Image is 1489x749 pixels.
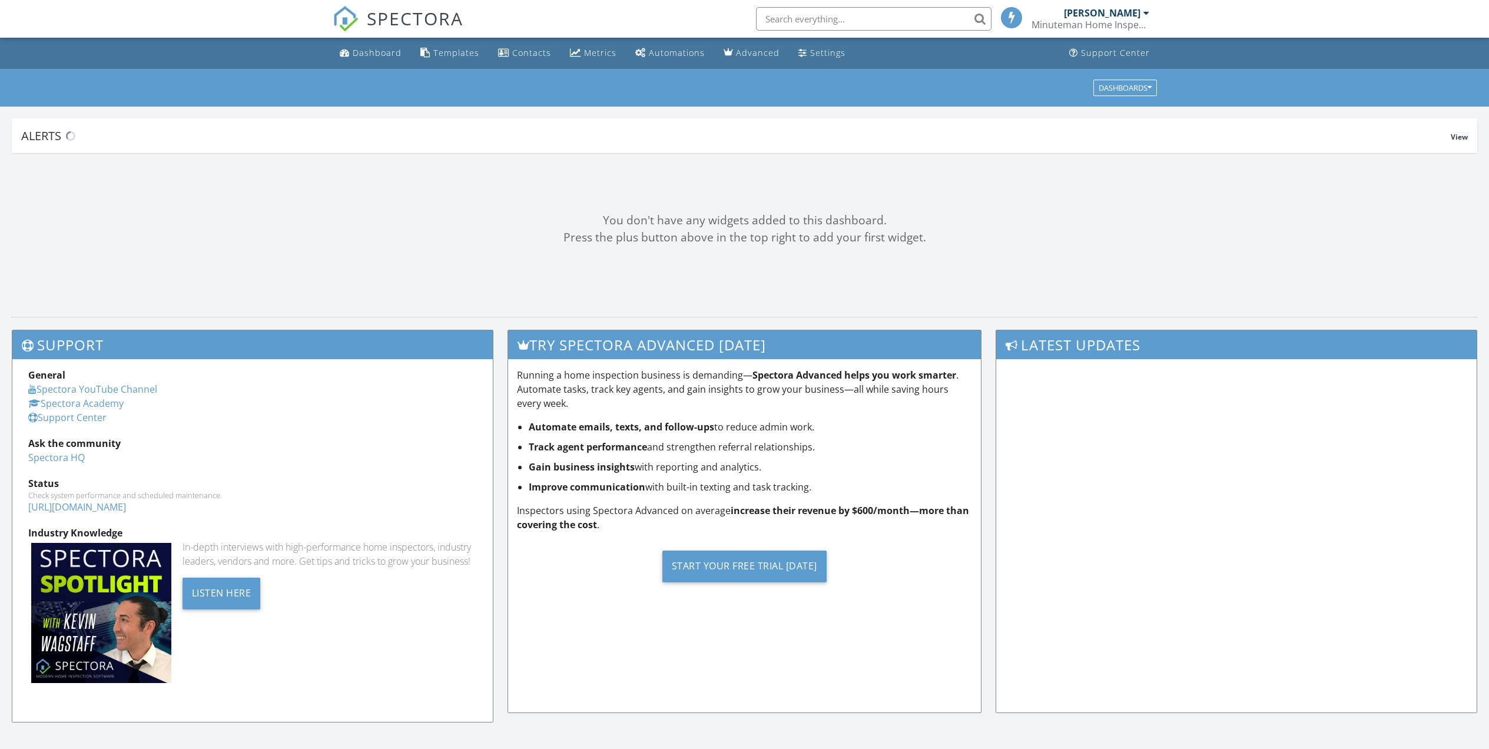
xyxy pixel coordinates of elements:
a: Support Center [28,411,107,424]
img: The Best Home Inspection Software - Spectora [333,6,359,32]
div: Contacts [512,47,551,58]
div: Minuteman Home Inspections [1032,19,1149,31]
a: Support Center [1064,42,1155,64]
div: Automations [649,47,705,58]
div: Settings [810,47,845,58]
strong: Spectora Advanced helps you work smarter [752,369,956,382]
a: SPECTORA [333,16,463,41]
div: Metrics [584,47,616,58]
strong: Automate emails, texts, and follow-ups [529,420,714,433]
strong: Improve communication [529,480,645,493]
li: and strengthen referral relationships. [529,440,973,454]
strong: Gain business insights [529,460,635,473]
div: Start Your Free Trial [DATE] [662,551,827,582]
div: Advanced [736,47,780,58]
a: Metrics [565,42,621,64]
div: Alerts [21,128,1451,144]
input: Search everything... [756,7,991,31]
a: [URL][DOMAIN_NAME] [28,501,126,513]
div: Press the plus button above in the top right to add your first widget. [12,229,1477,246]
a: Advanced [719,42,784,64]
h3: Support [12,330,493,359]
li: to reduce admin work. [529,420,973,434]
strong: increase their revenue by $600/month—more than covering the cost [517,504,969,531]
div: Support Center [1081,47,1150,58]
strong: General [28,369,65,382]
h3: Latest Updates [996,330,1477,359]
h3: Try spectora advanced [DATE] [508,330,981,359]
p: Inspectors using Spectora Advanced on average . [517,503,973,532]
li: with reporting and analytics. [529,460,973,474]
a: Contacts [493,42,556,64]
div: [PERSON_NAME] [1064,7,1140,19]
img: Spectoraspolightmain [31,543,171,683]
a: Listen Here [183,586,261,599]
div: Industry Knowledge [28,526,477,540]
div: Dashboards [1099,84,1152,92]
strong: Track agent performance [529,440,647,453]
li: with built-in texting and task tracking. [529,480,973,494]
div: Status [28,476,477,491]
button: Dashboards [1093,79,1157,96]
a: Automations (Basic) [631,42,709,64]
span: SPECTORA [367,6,463,31]
a: Dashboard [335,42,406,64]
a: Spectora Academy [28,397,124,410]
a: Spectora YouTube Channel [28,383,157,396]
p: Running a home inspection business is demanding— . Automate tasks, track key agents, and gain ins... [517,368,973,410]
div: In-depth interviews with high-performance home inspectors, industry leaders, vendors and more. Ge... [183,540,477,568]
a: Settings [794,42,850,64]
a: Spectora HQ [28,451,85,464]
span: View [1451,132,1468,142]
div: You don't have any widgets added to this dashboard. [12,212,1477,229]
div: Listen Here [183,578,261,609]
div: Ask the community [28,436,477,450]
div: Dashboard [353,47,402,58]
a: Templates [416,42,484,64]
div: Check system performance and scheduled maintenance. [28,491,477,500]
div: Templates [433,47,479,58]
a: Start Your Free Trial [DATE] [517,541,973,591]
